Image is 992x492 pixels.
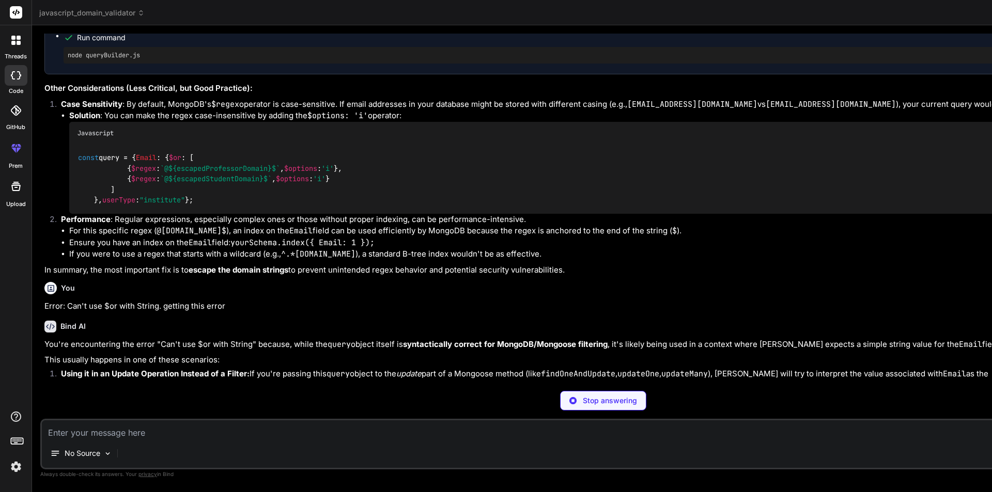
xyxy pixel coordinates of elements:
code: [EMAIL_ADDRESS][DOMAIN_NAME] [766,99,896,109]
code: Email [943,369,966,379]
label: code [9,87,23,96]
code: [EMAIL_ADDRESS][DOMAIN_NAME] [627,99,757,109]
span: userType [102,195,135,204]
strong: Using it in an Update Operation Instead of a Filter: [61,369,250,378]
code: $ [672,226,677,236]
code: query = { : { : [ { : , : }, { : , : } ] }, : }; [78,152,346,205]
span: `@ $` [160,164,280,173]
img: settings [7,458,25,475]
strong: Solution [69,110,100,120]
span: ${escapedStudentDomain} [168,174,263,184]
label: threads [5,52,27,61]
strong: escape the domain strings [189,265,288,275]
p: No Source [65,448,100,458]
span: $options [276,174,309,184]
code: Email [959,339,982,350]
code: Email [289,226,313,236]
h6: Bind AI [60,321,86,331]
img: Pick Models [103,449,112,458]
code: updateMany [661,369,708,379]
span: $regex [131,174,156,184]
span: const [78,153,99,163]
span: $regex [131,164,156,173]
strong: Case Sensitivity [61,99,122,109]
span: javascript_domain_validator [39,8,145,18]
label: GitHub [6,123,25,132]
strong: Performance [61,214,111,224]
span: $or [169,153,181,163]
code: updateOne [617,369,659,379]
code: $options: 'i' [307,110,368,121]
code: @[DOMAIN_NAME]$ [157,226,226,236]
span: $options [284,164,317,173]
span: "institute" [139,195,185,204]
code: $regex [211,99,239,109]
span: ${escapedProfessorDomain} [168,164,272,173]
code: findOneAndUpdate [541,369,615,379]
span: `@ $` [160,174,272,184]
span: privacy [138,471,157,477]
code: Email [189,237,212,248]
strong: syntactically correct for MongoDB/Mongoose filtering [403,339,608,349]
span: Email [136,153,157,163]
p: Stop answering [583,395,637,406]
code: query [328,339,351,350]
h6: You [61,283,75,293]
span: 'i' [313,174,326,184]
code: query [327,369,350,379]
label: Upload [6,200,26,209]
span: 'i' [321,164,334,173]
label: prem [9,162,23,170]
span: Javascript [78,129,114,137]
code: ^.*[DOMAIN_NAME] [281,249,355,259]
code: yourSchema.index({ Email: 1 }); [230,237,375,248]
em: update [396,369,422,378]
